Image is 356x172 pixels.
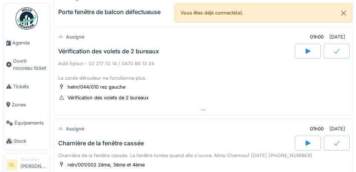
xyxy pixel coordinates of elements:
img: Badge_color-CXgf-gQk.svg [16,7,38,30]
a: Stock [3,132,50,150]
div: [DATE] [329,125,345,132]
span: Équipements [14,119,47,126]
span: Ouvrir nouveau ticket [13,57,47,72]
div: Charnière de la fenêtre cassée. La fenêtre tombe quand elle s'ouvre. Mme Channouf [DATE] [PHONE_N... [58,152,348,159]
div: Asbl Episol - 02 217 72 14 / 0470 86 13 24 La corde dérouleur ne fonctionne plus. [58,60,348,82]
div: Technicien [20,157,47,162]
span: Stock [14,138,47,145]
div: rein/001/002 2ème, 3ème et 4ème [67,161,145,168]
div: [DATE] [329,33,345,40]
div: Vérification des volets de 2 bureaux [58,48,159,55]
button: Close [335,3,352,23]
div: Vous êtes déjà connecté(e). [174,3,352,23]
div: Vérification des volets de 2 bureaux [67,94,149,101]
div: Assigné [66,125,84,132]
span: Tickets [13,83,47,90]
span: Agenda [12,39,47,46]
div: Porte fenêtre de balcon défectueuse [58,9,161,16]
div: Assigné [66,33,84,40]
a: Ouvrir nouveau ticket [3,52,50,77]
div: Charnière de la fenêtre cassée [58,140,144,147]
div: helm/044/010 rez gauche [67,83,125,90]
span: Zones [12,101,47,108]
div: 01h00 [310,125,324,132]
a: Zones [3,96,50,114]
a: Tickets [3,77,50,96]
a: Équipements [3,114,50,132]
a: Agenda [3,34,50,52]
li: CL [6,159,17,171]
div: 01h00 [310,33,324,40]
